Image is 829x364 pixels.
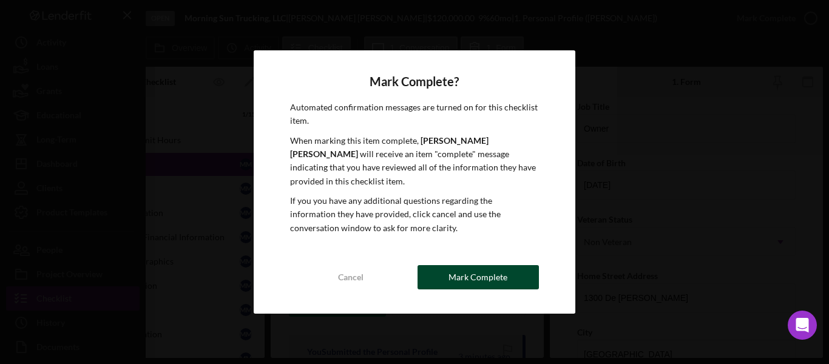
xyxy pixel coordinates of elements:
[338,265,364,289] div: Cancel
[290,265,411,289] button: Cancel
[290,194,539,235] p: If you you have any additional questions regarding the information they have provided, click canc...
[290,134,539,189] p: When marking this item complete, will receive an item "complete" message indicating that you have...
[418,265,539,289] button: Mark Complete
[788,311,817,340] div: Open Intercom Messenger
[448,265,507,289] div: Mark Complete
[290,101,539,128] p: Automated confirmation messages are turned on for this checklist item.
[290,75,539,89] h4: Mark Complete?
[290,135,489,159] b: [PERSON_NAME] [PERSON_NAME]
